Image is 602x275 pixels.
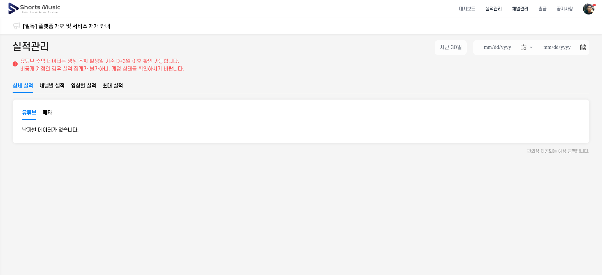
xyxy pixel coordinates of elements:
[454,1,480,17] a: 대시보드
[71,82,96,93] a: 영상별 실적
[22,109,36,120] button: 유튜브
[43,110,52,119] button: 메타
[23,22,110,30] a: [필독] 플랫폼 개편 및 서비스 재개 안내
[102,82,123,90] span: 초대 실적
[583,3,594,14] img: 사용자 이미지
[13,61,18,66] img: 설명 아이콘
[39,82,65,93] a: 채널별 실적
[22,126,580,134] p: 날짜별 데이터가 없습니다.
[480,1,507,17] a: 실적관리
[20,58,184,73] p: 유튜브 수익 데이터는 영상 조회 발생일 기준 D+3일 이후 확인 가능합니다. 비공개 계정의 경우 실적 집계가 불가하니, 계정 상태를 확인하시기 바랍니다.
[13,82,33,93] a: 상세 실적
[552,1,578,17] a: 공지사항
[39,82,65,90] span: 채널별 실적
[13,22,20,30] img: 알림 아이콘
[13,148,589,155] div: 편의상 제공되는 예상 금액입니다.
[102,82,123,93] a: 초대 실적
[473,40,589,55] li: ~
[435,40,467,55] button: 지난 30일
[13,40,49,55] h2: 실적관리
[507,1,533,17] a: 채널관리
[533,1,552,17] a: 출금
[71,82,96,90] span: 영상별 실적
[13,82,33,90] span: 상세 실적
